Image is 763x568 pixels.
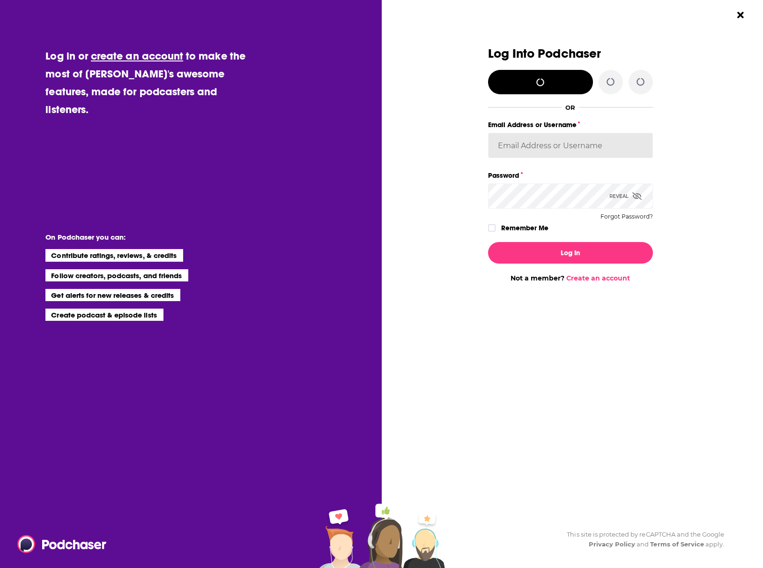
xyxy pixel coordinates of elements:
label: Email Address or Username [488,119,653,131]
input: Email Address or Username [488,133,653,158]
a: create an account [91,49,183,62]
div: Reveal [609,183,642,209]
button: Log In [488,242,653,264]
div: This site is protected by reCAPTCHA and the Google and apply. [559,530,724,549]
label: Remember Me [501,222,548,234]
img: Podchaser - Follow, Share and Rate Podcasts [17,535,107,553]
label: Password [488,169,653,182]
button: Forgot Password? [600,213,653,220]
li: Get alerts for new releases & credits [45,289,180,301]
a: Privacy Policy [589,540,636,548]
li: Create podcast & episode lists [45,309,163,321]
li: On Podchaser you can: [45,233,233,242]
button: Close Button [732,6,749,24]
div: Not a member? [488,274,653,282]
a: Terms of Service [650,540,704,548]
a: Podchaser - Follow, Share and Rate Podcasts [17,535,100,553]
h3: Log Into Podchaser [488,47,653,61]
a: Create an account [566,274,630,282]
div: OR [565,104,575,111]
li: Follow creators, podcasts, and friends [45,269,188,281]
li: Contribute ratings, reviews, & credits [45,249,183,261]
